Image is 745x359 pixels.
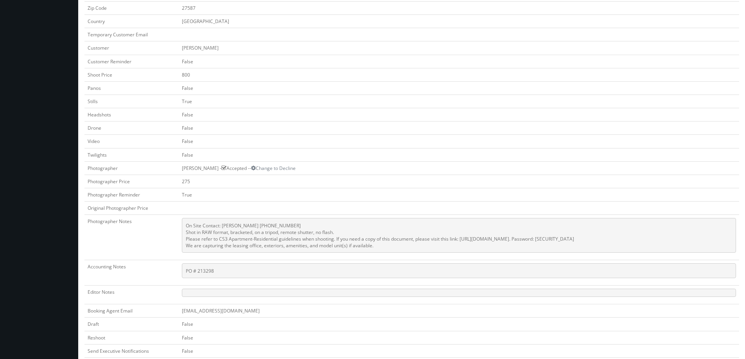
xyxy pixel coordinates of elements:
[84,95,179,108] td: Stills
[84,121,179,135] td: Drone
[182,263,736,278] pre: PO # 213298
[179,188,739,201] td: True
[84,1,179,14] td: Zip Code
[251,165,296,171] a: Change to Decline
[84,135,179,148] td: Video
[84,260,179,286] td: Accounting Notes
[84,15,179,28] td: Country
[179,304,739,318] td: [EMAIL_ADDRESS][DOMAIN_NAME]
[84,286,179,304] td: Editor Notes
[179,81,739,95] td: False
[179,175,739,188] td: 275
[179,95,739,108] td: True
[84,28,179,41] td: Temporary Customer Email
[84,148,179,161] td: Twilights
[84,215,179,260] td: Photographer Notes
[84,108,179,121] td: Headshots
[84,188,179,201] td: Photographer Reminder
[179,344,739,357] td: False
[84,55,179,68] td: Customer Reminder
[179,15,739,28] td: [GEOGRAPHIC_DATA]
[179,1,739,14] td: 27587
[84,344,179,357] td: Send Executive Notifications
[179,41,739,55] td: [PERSON_NAME]
[84,41,179,55] td: Customer
[179,148,739,161] td: False
[182,218,736,253] pre: On Site Contact: [PERSON_NAME] [PHONE_NUMBER] Shot in RAW format, bracketed, on a tripod, remote ...
[179,135,739,148] td: False
[179,121,739,135] td: False
[84,331,179,344] td: Reshoot
[84,161,179,175] td: Photographer
[179,161,739,175] td: [PERSON_NAME] - Accepted --
[84,318,179,331] td: Draft
[84,68,179,81] td: Shoot Price
[179,331,739,344] td: False
[179,55,739,68] td: False
[84,202,179,215] td: Original Photographer Price
[84,304,179,318] td: Booking Agent Email
[84,81,179,95] td: Panos
[84,175,179,188] td: Photographer Price
[179,318,739,331] td: False
[179,108,739,121] td: False
[179,68,739,81] td: 800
